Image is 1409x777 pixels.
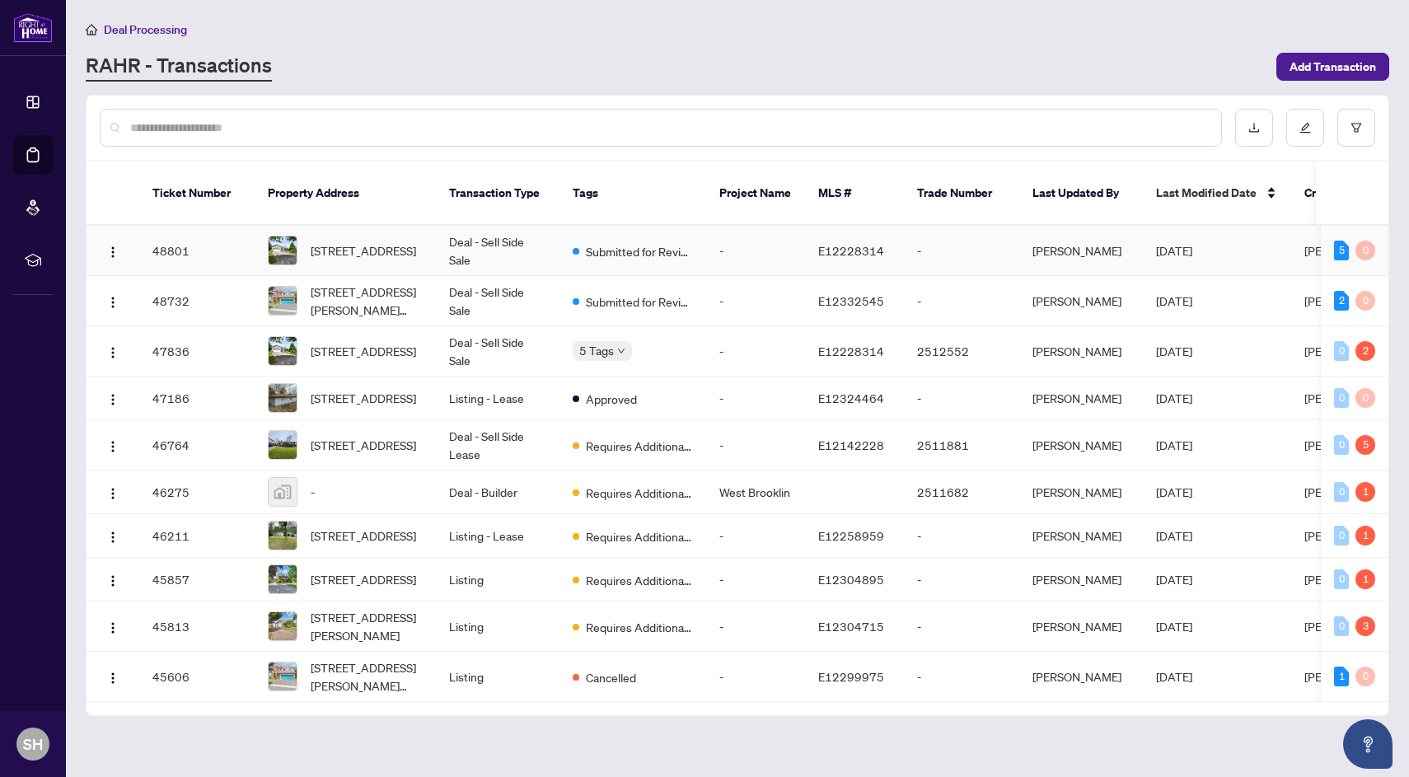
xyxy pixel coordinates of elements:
[1156,438,1192,452] span: [DATE]
[1334,569,1349,589] div: 0
[139,558,255,601] td: 45857
[1156,243,1192,258] span: [DATE]
[904,652,1019,702] td: -
[1355,526,1375,545] div: 1
[311,483,315,501] span: -
[1334,526,1349,545] div: 0
[436,514,559,558] td: Listing - Lease
[818,438,884,452] span: E12142228
[1019,377,1143,420] td: [PERSON_NAME]
[1337,109,1375,147] button: filter
[1304,484,1393,499] span: [PERSON_NAME]
[1355,616,1375,636] div: 3
[269,236,297,264] img: thumbnail-img
[1019,514,1143,558] td: [PERSON_NAME]
[1291,161,1390,226] th: Created By
[1156,293,1192,308] span: [DATE]
[1156,572,1192,587] span: [DATE]
[1334,616,1349,636] div: 0
[559,161,706,226] th: Tags
[706,326,805,377] td: -
[1143,161,1291,226] th: Last Modified Date
[139,161,255,226] th: Ticket Number
[139,420,255,470] td: 46764
[586,618,693,636] span: Requires Additional Docs
[1304,243,1393,258] span: [PERSON_NAME]
[1156,391,1192,405] span: [DATE]
[1156,619,1192,634] span: [DATE]
[1156,669,1192,684] span: [DATE]
[106,393,119,406] img: Logo
[586,527,693,545] span: Requires Additional Docs
[586,668,636,686] span: Cancelled
[269,384,297,412] img: thumbnail-img
[1304,438,1393,452] span: [PERSON_NAME]
[706,601,805,652] td: -
[706,514,805,558] td: -
[586,390,637,408] span: Approved
[1019,226,1143,276] td: [PERSON_NAME]
[904,226,1019,276] td: -
[1019,276,1143,326] td: [PERSON_NAME]
[1290,54,1376,80] span: Add Transaction
[139,601,255,652] td: 45813
[269,337,297,365] img: thumbnail-img
[106,621,119,634] img: Logo
[139,377,255,420] td: 47186
[269,478,297,506] img: thumbnail-img
[106,440,119,453] img: Logo
[311,241,416,260] span: [STREET_ADDRESS]
[904,420,1019,470] td: 2511881
[436,276,559,326] td: Deal - Sell Side Sale
[100,237,126,264] button: Logo
[706,226,805,276] td: -
[311,608,423,644] span: [STREET_ADDRESS][PERSON_NAME]
[904,558,1019,601] td: -
[311,283,423,319] span: [STREET_ADDRESS][PERSON_NAME][PERSON_NAME]
[1355,291,1375,311] div: 0
[904,276,1019,326] td: -
[100,613,126,639] button: Logo
[1156,184,1257,202] span: Last Modified Date
[269,287,297,315] img: thumbnail-img
[1299,122,1311,133] span: edit
[1019,420,1143,470] td: [PERSON_NAME]
[86,24,97,35] span: home
[1156,344,1192,358] span: [DATE]
[1304,293,1393,308] span: [PERSON_NAME]
[1343,719,1393,769] button: Open asap
[311,436,416,454] span: [STREET_ADDRESS]
[86,52,272,82] a: RAHR - Transactions
[1304,619,1393,634] span: [PERSON_NAME]
[106,296,119,309] img: Logo
[1304,572,1393,587] span: [PERSON_NAME]
[818,572,884,587] span: E12304895
[269,565,297,593] img: thumbnail-img
[106,487,119,500] img: Logo
[1334,341,1349,361] div: 0
[139,652,255,702] td: 45606
[436,420,559,470] td: Deal - Sell Side Lease
[1019,601,1143,652] td: [PERSON_NAME]
[904,326,1019,377] td: 2512552
[1355,667,1375,686] div: 0
[23,733,43,756] span: SH
[311,570,416,588] span: [STREET_ADDRESS]
[100,479,126,505] button: Logo
[1334,435,1349,455] div: 0
[586,571,693,589] span: Requires Additional Docs
[106,346,119,359] img: Logo
[1276,53,1389,81] button: Add Transaction
[1304,391,1393,405] span: [PERSON_NAME]
[586,242,693,260] span: Submitted for Review
[100,432,126,458] button: Logo
[139,326,255,377] td: 47836
[269,612,297,640] img: thumbnail-img
[1334,291,1349,311] div: 2
[436,226,559,276] td: Deal - Sell Side Sale
[436,558,559,601] td: Listing
[818,669,884,684] span: E12299975
[579,341,614,360] span: 5 Tags
[586,437,693,455] span: Requires Additional Docs
[1355,341,1375,361] div: 2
